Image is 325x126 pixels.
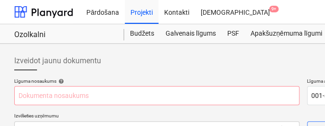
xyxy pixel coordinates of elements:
a: Budžets [124,24,160,43]
div: Ozolkalni [14,30,113,40]
a: PSF [222,24,245,43]
input: Dokumenta nosaukums [14,86,299,105]
div: Līguma nosaukums [14,78,299,84]
p: Izvēlieties uzņēmumu [14,113,299,121]
a: Galvenais līgums [160,24,222,43]
span: help [56,78,64,84]
span: 9+ [269,6,279,12]
span: Izveidot jaunu dokumentu [14,55,101,67]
